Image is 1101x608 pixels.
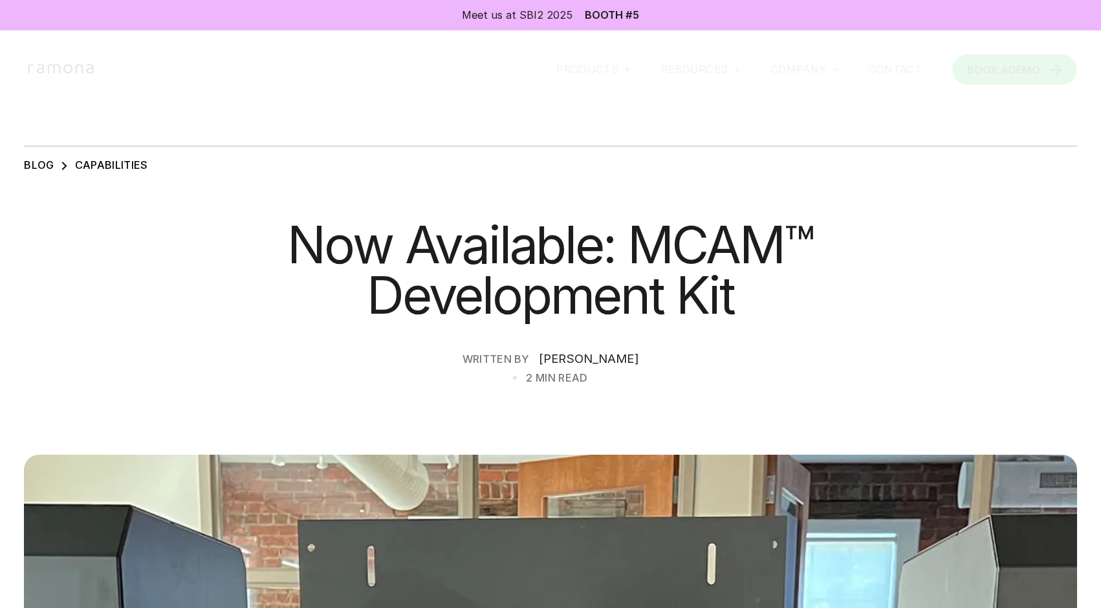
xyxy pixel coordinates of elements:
a: home [24,64,103,76]
div: Meet us at SBI2 2025 [462,8,572,23]
a: BOOK ADEMO [952,54,1077,85]
h1: Now Available: MCAM™ Development Kit [205,219,896,320]
div: Company [770,63,826,76]
div: Written by [463,353,530,366]
div: RESOURCES [661,63,741,76]
div: [PERSON_NAME] [539,351,639,368]
a: Capabilities [75,158,148,172]
div: DEMO [967,65,1040,75]
div: Company [770,63,838,76]
span: BOOK A [967,63,1008,76]
div: 2 min read [526,371,587,385]
div: RESOURCES [661,63,728,76]
div: Products [556,63,618,76]
a: BLOG [24,158,54,172]
div: Products [556,63,630,76]
a: Contact [869,63,922,76]
a: Booth #5 [585,10,639,20]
